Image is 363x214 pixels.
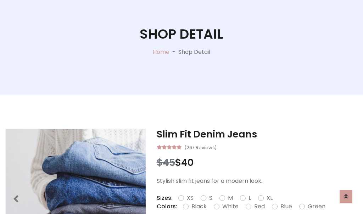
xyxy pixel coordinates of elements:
[308,202,325,211] label: Green
[280,202,292,211] label: Blue
[157,177,358,185] p: Stylish slim fit jeans for a modern look.
[181,156,194,169] span: 40
[157,157,358,168] h3: $
[191,202,207,211] label: Black
[248,194,251,202] label: L
[140,26,223,42] h1: Shop Detail
[178,48,210,56] p: Shop Detail
[209,194,212,202] label: S
[187,194,194,202] label: XS
[228,194,233,202] label: M
[267,194,273,202] label: XL
[157,156,175,169] span: $45
[153,48,169,56] a: Home
[157,194,173,202] p: Sizes:
[169,48,178,56] p: -
[222,202,239,211] label: White
[254,202,265,211] label: Red
[157,202,177,211] p: Colors:
[157,129,358,140] h3: Slim Fit Denim Jeans
[184,143,217,151] small: (267 Reviews)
